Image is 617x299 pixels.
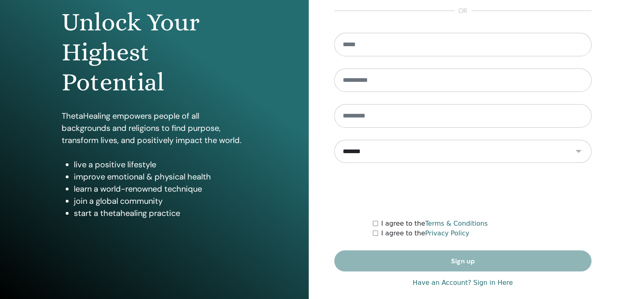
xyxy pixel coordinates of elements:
li: learn a world-renowned technique [74,183,247,195]
p: ThetaHealing empowers people of all backgrounds and religions to find purpose, transform lives, a... [62,110,247,146]
li: live a positive lifestyle [74,158,247,171]
label: I agree to the [381,229,469,238]
li: start a thetahealing practice [74,207,247,219]
label: I agree to the [381,219,488,229]
iframe: reCAPTCHA [401,175,525,207]
a: Terms & Conditions [425,220,488,227]
li: improve emotional & physical health [74,171,247,183]
a: Privacy Policy [425,229,469,237]
h1: Unlock Your Highest Potential [62,7,247,98]
li: join a global community [74,195,247,207]
span: or [454,6,471,16]
a: Have an Account? Sign in Here [413,278,513,288]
